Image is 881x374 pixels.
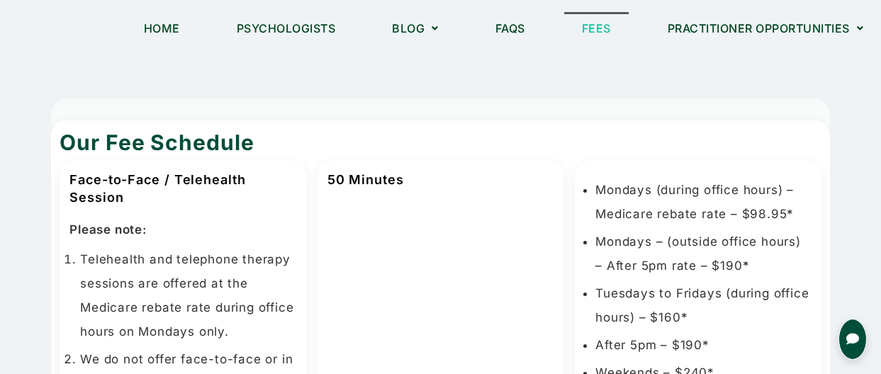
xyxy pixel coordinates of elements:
[595,229,812,278] li: Mondays – (outside office hours) – After 5pm rate – $190*
[564,12,629,45] a: Fees
[595,178,812,226] li: Mondays (during office hours) – Medicare rebate rate – $98.95*
[219,12,354,45] a: Psychologists
[838,319,867,360] button: Open chat for queries
[69,222,147,237] strong: Please note:
[478,12,543,45] a: FAQs
[69,171,296,206] h3: Face-to-Face / Telehealth Session
[595,333,812,357] li: After 5pm – $190*
[126,12,198,45] a: Home
[80,247,296,344] li: Telehealth and telephone therapy sessions are offered at the Medicare rebate rate during office h...
[595,281,812,329] li: Tuesdays to Fridays (during office hours) – $160*
[327,171,554,188] h3: 50 Minutes
[60,127,821,157] h2: Our Fee Schedule
[374,12,456,45] a: Blog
